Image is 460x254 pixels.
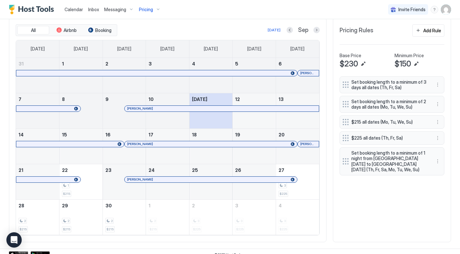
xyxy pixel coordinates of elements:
span: Booking [95,27,111,33]
button: [DATE] [267,26,281,34]
button: More options [434,134,441,142]
div: Open Intercom Messenger [6,232,22,248]
span: Set booking length to a minimum of 2 days all dates (Mo, Tu, We, Su) [351,99,427,110]
span: $225 [280,192,287,196]
span: $215 [19,227,27,231]
td: September 14, 2025 [16,128,59,164]
a: September 16, 2025 [103,129,146,141]
span: 26 [235,167,241,173]
div: [PERSON_NAME] [127,142,295,146]
span: [DATE] [247,46,261,52]
span: 29 [62,203,68,208]
span: $215 all dates (Mo, Tu, We, Su) [351,119,427,125]
a: September 27, 2025 [276,164,319,176]
span: 1 [62,61,64,66]
a: Tuesday [111,40,138,58]
span: 23 [105,167,111,173]
td: September 27, 2025 [276,164,319,199]
span: [DATE] [290,46,304,52]
div: menu [434,134,441,142]
span: 2 [67,219,69,223]
a: September 12, 2025 [233,93,276,105]
td: September 22, 2025 [59,164,103,199]
span: [PERSON_NAME] [127,106,153,111]
span: 17 [149,132,153,137]
a: September 19, 2025 [233,129,276,141]
td: September 2, 2025 [103,58,146,93]
a: September 8, 2025 [59,93,103,105]
td: September 4, 2025 [189,58,233,93]
a: September 29, 2025 [59,200,103,212]
a: October 1, 2025 [146,200,189,212]
span: All [31,27,36,33]
div: menu [431,6,438,13]
span: 22 [62,167,68,173]
a: Inbox [88,6,99,13]
a: Saturday [284,40,311,58]
a: August 31, 2025 [16,58,59,70]
span: 18 [192,132,197,137]
span: 1 [67,183,69,188]
span: [PERSON_NAME] [300,71,316,75]
button: More options [434,158,441,165]
td: September 28, 2025 [16,199,59,235]
span: 25 [192,167,198,173]
a: September 17, 2025 [146,129,189,141]
a: September 18, 2025 [189,129,233,141]
td: September 16, 2025 [103,128,146,164]
span: 27 [279,167,284,173]
span: Pricing [139,7,153,12]
span: 12 [235,96,240,102]
span: [DATE] [31,46,45,52]
span: 3 [149,61,152,66]
td: September 20, 2025 [276,128,319,164]
span: $215 [106,227,114,231]
span: Calendar [65,7,83,12]
span: [PERSON_NAME] [PERSON_NAME] [300,142,316,146]
span: 8 [62,96,65,102]
a: September 11, 2025 [189,93,233,105]
button: Previous month [287,27,293,33]
td: October 2, 2025 [189,199,233,235]
span: $215 [63,192,70,196]
td: September 17, 2025 [146,128,189,164]
a: September 24, 2025 [146,164,189,176]
a: September 4, 2025 [189,58,233,70]
td: September 7, 2025 [16,93,59,128]
div: [DATE] [268,27,280,33]
span: Set booking length to a minimum of 3 days all dates (Th, Fr, Sa) [351,79,427,90]
span: Set booking length to a minimum of 1 night from [GEOGRAPHIC_DATA][DATE] to [GEOGRAPHIC_DATA][DATE... [351,150,427,173]
span: 5 [235,61,238,66]
td: September 30, 2025 [103,199,146,235]
span: 16 [105,132,111,137]
div: menu [434,158,441,165]
span: 3 [284,183,286,188]
a: Monday [67,40,94,58]
div: Add Rule [423,27,441,34]
span: [PERSON_NAME] [127,142,153,146]
a: Thursday [197,40,224,58]
button: Airbnb [50,26,82,35]
td: September 15, 2025 [59,128,103,164]
td: September 19, 2025 [233,128,276,164]
button: All [17,26,49,35]
span: Base Price [340,53,361,58]
td: September 8, 2025 [59,93,103,128]
a: September 23, 2025 [103,164,146,176]
span: [DATE] [160,46,174,52]
span: $150 [395,59,411,69]
div: User profile [441,4,451,15]
td: September 26, 2025 [233,164,276,199]
td: September 23, 2025 [103,164,146,199]
a: September 20, 2025 [276,129,319,141]
a: September 1, 2025 [59,58,103,70]
button: More options [434,81,441,89]
a: September 6, 2025 [276,58,319,70]
a: September 5, 2025 [233,58,276,70]
a: September 25, 2025 [189,164,233,176]
span: [PERSON_NAME] [127,177,153,181]
td: September 18, 2025 [189,128,233,164]
div: tab-group [16,24,117,36]
td: September 1, 2025 [59,58,103,93]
